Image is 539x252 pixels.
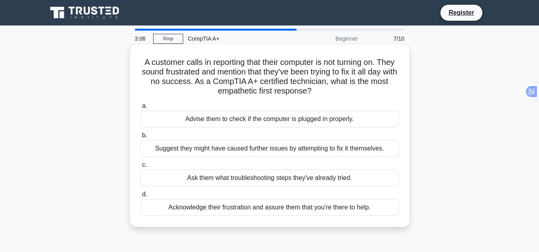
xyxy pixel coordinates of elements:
span: c. [142,161,147,168]
div: 7/10 [363,31,409,47]
div: Acknowledge their frustration and assure them that you're there to help. [140,199,399,216]
span: b. [142,132,147,139]
a: Stop [153,34,183,44]
span: d. [142,191,147,197]
h5: A customer calls in reporting that their computer is not turning on. They sound frustrated and me... [140,57,400,96]
div: CompTIA A+ [183,31,293,47]
span: a. [142,102,147,109]
div: Advise them to check if the computer is plugged in properly. [140,111,399,127]
div: Suggest they might have caused further issues by attempting to fix it themselves. [140,140,399,157]
a: Register [444,8,479,18]
div: Beginner [293,31,363,47]
div: 3:06 [130,31,153,47]
div: Ask them what troubleshooting steps they've already tried. [140,170,399,186]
